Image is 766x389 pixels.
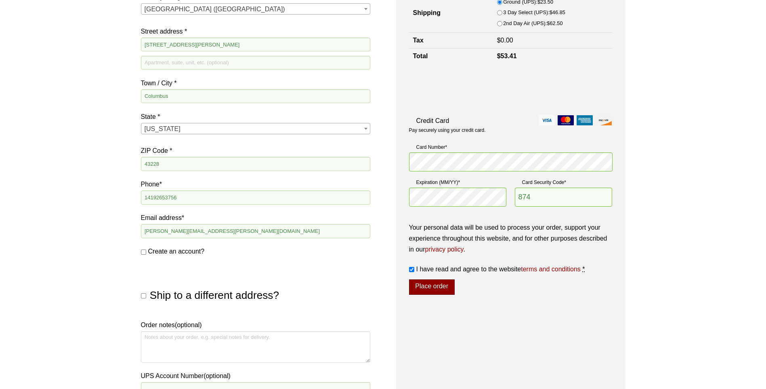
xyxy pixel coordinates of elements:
[409,115,613,126] label: Credit Card
[558,115,574,125] img: mastercard
[141,123,370,135] span: Ohio
[577,115,593,125] img: amex
[141,4,370,15] span: United States (US)
[175,321,202,328] span: (optional)
[141,293,146,298] input: Ship to a different address?
[497,37,501,44] span: $
[409,73,532,104] iframe: reCAPTCHA
[497,37,513,44] bdi: 0.00
[515,178,613,186] label: Card Security Code
[150,289,279,301] span: Ship to a different address?
[539,115,555,125] img: visa
[204,372,231,379] span: (optional)
[409,32,493,48] th: Tax
[503,8,565,17] label: 3 Day Select (UPS):
[141,319,370,330] label: Order notes
[141,78,370,89] label: Town / City
[141,26,370,37] label: Street address
[409,178,507,186] label: Expiration (MM/YY)
[409,127,613,134] p: Pay securely using your credit card.
[148,248,205,255] span: Create an account?
[141,179,370,190] label: Phone
[547,20,562,26] bdi: 62.50
[497,53,501,59] span: $
[521,266,581,273] a: terms and conditions
[409,143,613,151] label: Card Number
[141,123,370,134] span: State
[141,38,370,51] input: House number and street name
[409,140,613,214] fieldset: Payment Info
[425,246,464,253] a: privacy policy
[497,53,517,59] bdi: 53.41
[141,145,370,156] label: ZIP Code
[141,111,370,122] label: State
[550,9,565,15] bdi: 46.85
[409,267,414,272] input: I have read and agree to the websiteterms and conditions *
[141,370,370,381] label: UPS Account Number
[515,188,613,207] input: CSC
[141,3,370,15] span: Country / Region
[141,212,370,223] label: Email address
[582,266,585,273] abbr: required
[547,20,550,26] span: $
[409,222,613,255] p: Your personal data will be used to process your order, support your experience throughout this we...
[550,9,552,15] span: $
[141,249,146,255] input: Create an account?
[596,115,612,125] img: discover
[503,19,562,28] label: 2nd Day Air (UPS):
[409,49,493,64] th: Total
[416,266,581,273] span: I have read and agree to the website
[141,56,370,70] input: Apartment, suite, unit, etc. (optional)
[409,279,455,295] button: Place order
